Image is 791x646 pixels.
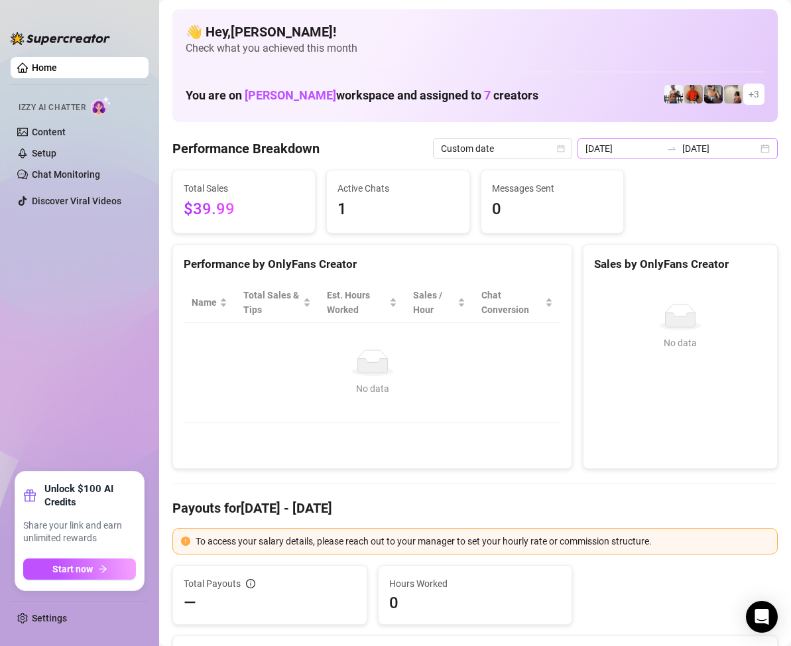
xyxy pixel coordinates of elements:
[186,23,764,41] h4: 👋 Hey, [PERSON_NAME] !
[91,96,111,115] img: AI Chatter
[337,197,458,222] span: 1
[557,145,565,153] span: calendar
[32,613,67,623] a: Settings
[184,283,235,323] th: Name
[413,288,454,317] span: Sales / Hour
[684,85,703,103] img: Justin
[724,85,743,103] img: Ralphy
[172,499,778,517] h4: Payouts for [DATE] - [DATE]
[184,197,304,222] span: $39.99
[186,88,538,103] h1: You are on workspace and assigned to creators
[197,381,548,396] div: No data
[172,139,320,158] h4: Performance Breakdown
[11,32,110,45] img: logo-BBDzfeDw.svg
[19,101,86,114] span: Izzy AI Chatter
[337,181,458,196] span: Active Chats
[184,255,561,273] div: Performance by OnlyFans Creator
[492,181,613,196] span: Messages Sent
[98,564,107,574] span: arrow-right
[32,127,66,137] a: Content
[749,87,759,101] span: + 3
[664,85,683,103] img: JUSTIN
[192,295,217,310] span: Name
[746,601,778,633] div: Open Intercom Messenger
[196,534,769,549] div: To access your salary details, please reach out to your manager to set your hourly rate or commis...
[246,579,255,588] span: info-circle
[186,41,764,56] span: Check what you achieved this month
[481,288,543,317] span: Chat Conversion
[594,255,766,273] div: Sales by OnlyFans Creator
[184,576,241,591] span: Total Payouts
[32,196,121,206] a: Discover Viral Videos
[52,564,93,574] span: Start now
[666,143,677,154] span: swap-right
[441,139,564,159] span: Custom date
[243,288,300,317] span: Total Sales & Tips
[389,592,562,614] span: 0
[327,288,387,317] div: Est. Hours Worked
[23,558,136,580] button: Start nowarrow-right
[181,537,190,546] span: exclamation-circle
[405,283,473,323] th: Sales / Hour
[235,283,319,323] th: Total Sales & Tips
[32,62,57,73] a: Home
[492,197,613,222] span: 0
[23,519,136,545] span: Share your link and earn unlimited rewards
[704,85,723,103] img: George
[389,576,562,591] span: Hours Worked
[32,148,56,159] a: Setup
[682,141,758,156] input: End date
[599,336,761,350] div: No data
[32,169,100,180] a: Chat Monitoring
[245,88,336,102] span: [PERSON_NAME]
[484,88,491,102] span: 7
[23,489,36,502] span: gift
[184,592,196,614] span: —
[585,141,661,156] input: Start date
[184,181,304,196] span: Total Sales
[473,283,562,323] th: Chat Conversion
[666,143,677,154] span: to
[44,482,136,509] strong: Unlock $100 AI Credits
